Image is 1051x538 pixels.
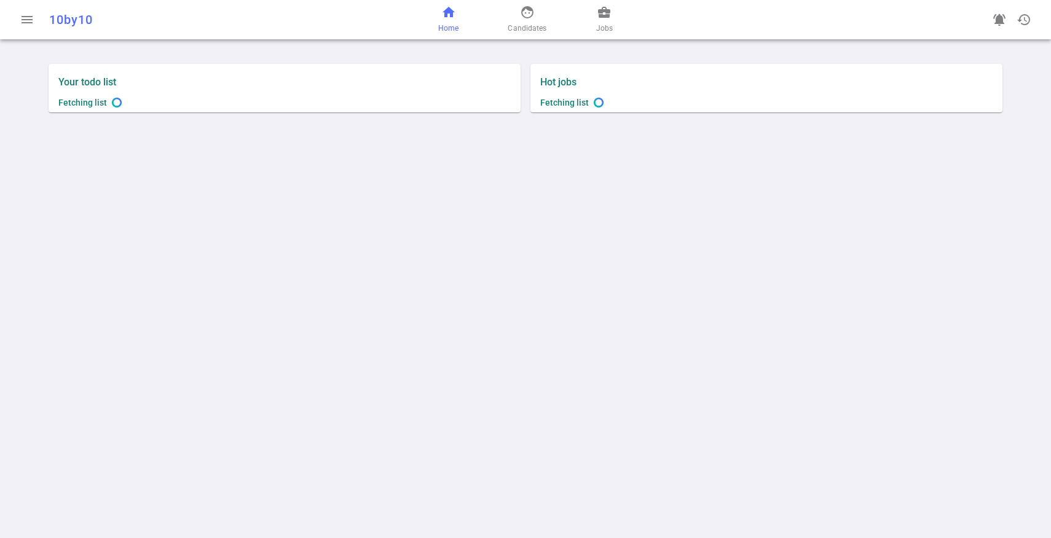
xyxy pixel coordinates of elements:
[508,5,546,34] a: Candidates
[20,12,34,27] span: menu
[596,5,613,34] a: Jobs
[597,5,612,20] span: business_center
[15,7,39,32] button: Open menu
[992,12,1007,27] span: notifications_active
[520,5,535,20] span: face
[441,5,456,20] span: home
[438,22,459,34] span: Home
[1012,7,1036,32] button: Open history
[596,22,613,34] span: Jobs
[58,98,107,107] span: Fetching list
[540,98,589,107] span: Fetching list
[438,5,459,34] a: Home
[49,12,345,27] div: 10by10
[58,76,511,88] label: Your todo list
[987,7,1012,32] a: Go to see announcements
[540,76,762,88] label: Hot jobs
[1017,12,1031,27] span: history
[508,22,546,34] span: Candidates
